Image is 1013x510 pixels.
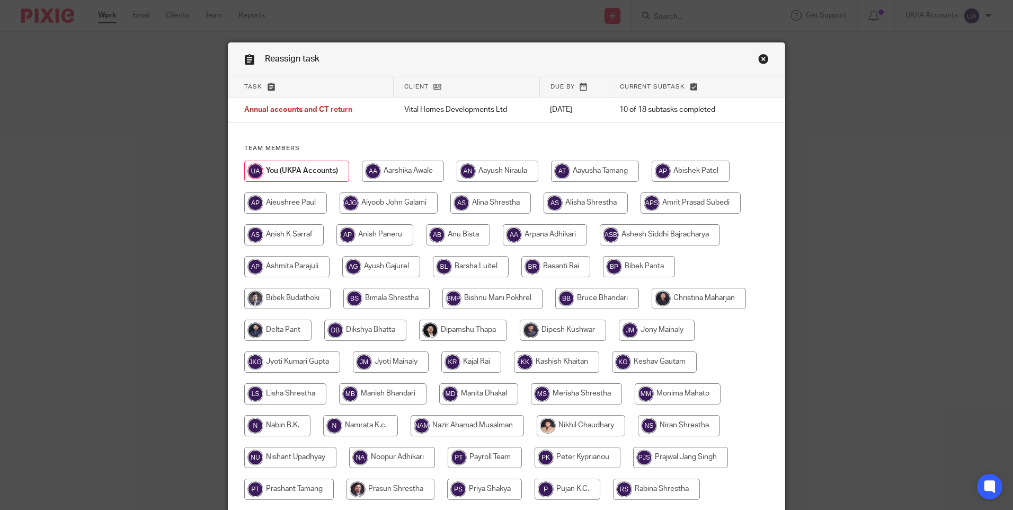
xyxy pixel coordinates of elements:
h4: Team members [244,144,769,153]
span: Client [404,84,429,90]
p: [DATE] [550,104,598,115]
p: Vital Homes Developments Ltd [404,104,529,115]
span: Current subtask [620,84,685,90]
span: Annual accounts and CT return [244,107,352,114]
span: Reassign task [265,55,319,63]
td: 10 of 18 subtasks completed [609,98,747,123]
a: Close this dialog window [758,54,769,68]
span: Due by [550,84,575,90]
span: Task [244,84,262,90]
